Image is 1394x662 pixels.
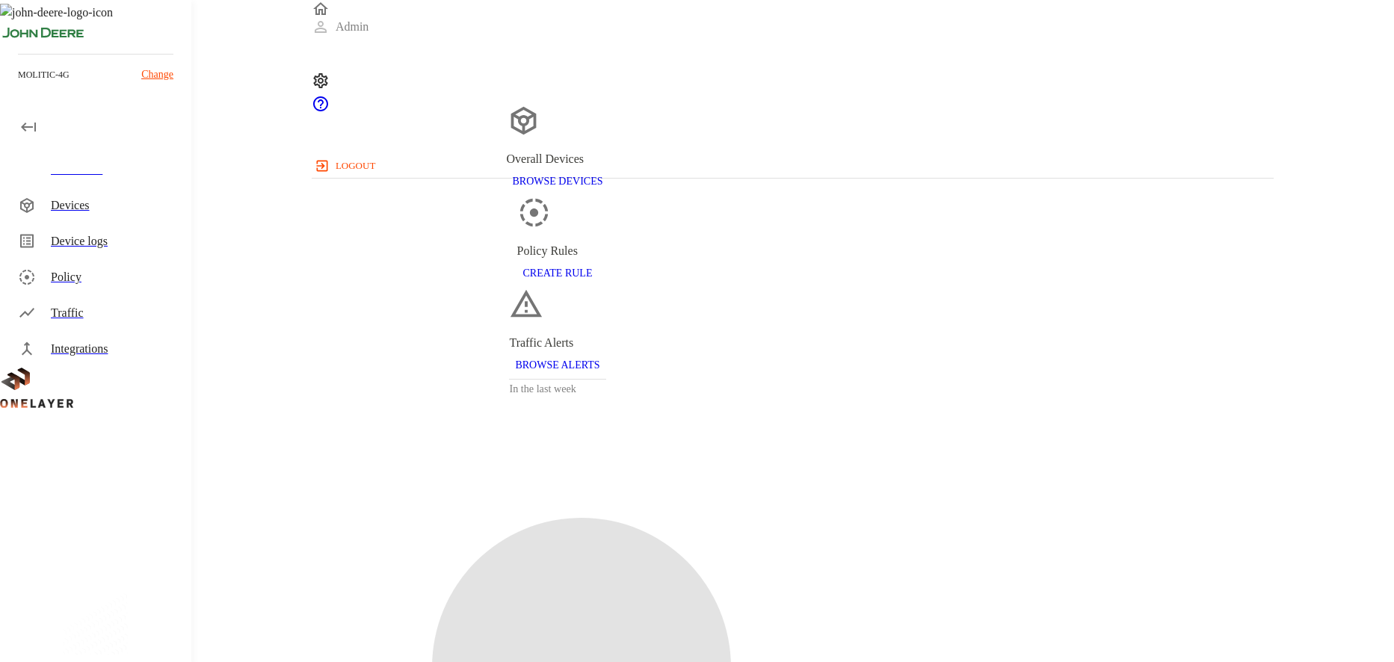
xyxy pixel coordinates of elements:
[312,154,1274,178] a: logout
[509,358,605,371] a: BROWSE ALERTS
[312,102,330,115] span: Support Portal
[517,242,599,260] div: Policy Rules
[517,260,599,288] button: CREATE RULE
[509,352,605,380] button: BROWSE ALERTS
[509,334,605,352] div: Traffic Alerts
[507,168,609,196] button: BROWSE DEVICES
[312,154,381,178] button: logout
[507,174,609,187] a: BROWSE DEVICES
[517,266,599,279] a: CREATE RULE
[336,18,368,36] p: Admin
[509,380,605,398] h3: In the last week
[312,102,330,115] a: onelayer-support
